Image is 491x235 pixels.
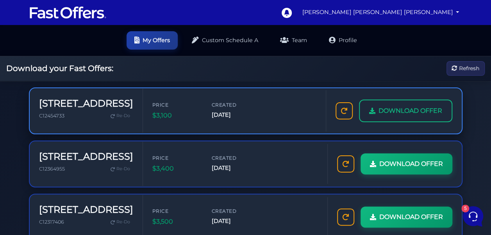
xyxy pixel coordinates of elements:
a: Profile [321,31,365,50]
a: AuraI'm sorry you're having trouble with the forms. Here are a few tips that might help: Download... [9,96,147,119]
p: 3mo ago [125,69,144,76]
span: C12454733 [39,113,64,119]
span: Refresh [459,64,479,73]
p: Messages [67,174,89,181]
p: Home [23,174,37,181]
a: [PERSON_NAME] [PERSON_NAME] [PERSON_NAME] [299,5,462,20]
a: Re-Do [107,111,133,121]
span: Created [212,207,259,215]
span: DOWNLOAD OFFER [379,159,443,169]
button: Start a Conversation [12,122,144,138]
img: dark [12,69,28,85]
a: DOWNLOAD OFFER [361,153,452,174]
p: I'm sorry you're having trouble with the forms. Here are a few tips that might help: Download the... [33,108,120,116]
button: Help [102,163,150,181]
a: DOWNLOAD OFFER [359,100,452,122]
span: [DATE] [212,110,259,119]
span: $3,400 [152,164,199,174]
span: Your Conversations [12,56,63,62]
a: Re-Do [107,164,133,174]
span: Created [212,154,259,162]
h3: [STREET_ADDRESS] [39,204,133,215]
p: Help [121,174,131,181]
span: DOWNLOAD OFFER [379,106,442,116]
span: Re-Do [116,219,130,226]
a: Open Help Center [97,153,144,160]
span: [DATE] [212,164,259,173]
a: See all [126,56,144,62]
p: 3mo ago [125,99,144,106]
span: Price [152,154,199,162]
iframe: Customerly Messenger Launcher [461,205,485,228]
span: DOWNLOAD OFFER [379,212,443,222]
span: Aura [33,99,120,107]
span: $3,500 [152,217,199,227]
a: Team [272,31,315,50]
span: 5 [78,162,84,168]
a: AuraYou:nothing is working3mo ago [9,66,147,89]
span: Aura [33,69,120,77]
a: DOWNLOAD OFFER [361,207,452,228]
span: Re-Do [116,112,130,119]
h3: [STREET_ADDRESS] [39,151,133,162]
h3: [STREET_ADDRESS] [39,98,133,109]
h2: Download your Fast Offers: [6,64,113,73]
span: Start a Conversation [56,127,109,133]
span: $3,100 [152,110,199,121]
button: 5Messages [54,163,102,181]
span: Find an Answer [12,153,53,160]
span: C12364955 [39,166,65,172]
a: Re-Do [107,217,133,227]
button: Home [6,163,54,181]
span: [DATE] [212,217,259,226]
span: Price [152,207,199,215]
span: C12317406 [39,219,64,225]
span: Price [152,101,199,109]
span: Re-Do [116,166,130,173]
p: You: nothing is working [33,78,120,86]
button: Refresh [446,61,485,76]
img: dark [12,100,28,115]
a: My Offers [127,31,178,50]
span: Created [212,101,259,109]
h2: Hello [DEMOGRAPHIC_DATA] 👋 [6,6,131,44]
a: Custom Schedule A [184,31,266,50]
